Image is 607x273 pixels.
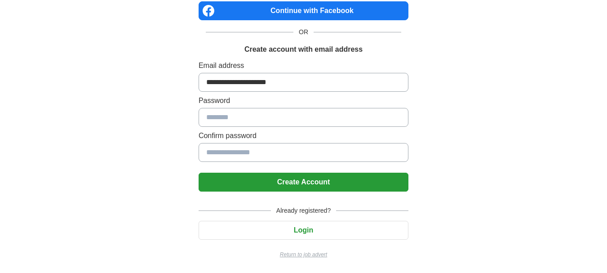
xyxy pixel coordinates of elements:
label: Confirm password [199,130,408,141]
span: Already registered? [271,206,336,215]
h1: Create account with email address [244,44,363,55]
a: Continue with Facebook [199,1,408,20]
button: Login [199,221,408,240]
a: Login [199,226,408,234]
label: Email address [199,60,408,71]
span: OR [293,27,314,37]
button: Create Account [199,173,408,192]
label: Password [199,95,408,106]
a: Return to job advert [199,251,408,259]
